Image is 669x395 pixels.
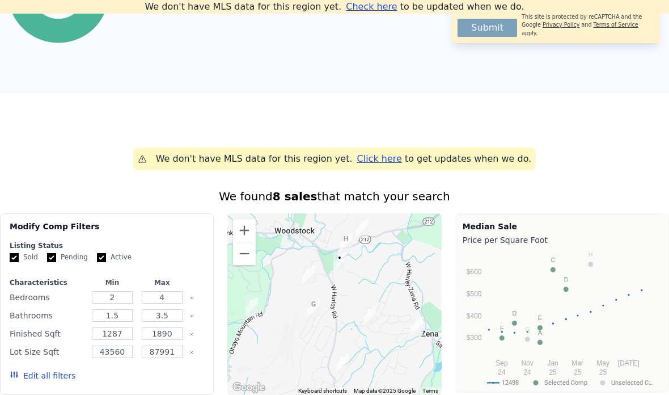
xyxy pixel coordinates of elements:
label: Sold [10,253,38,262]
button: Clear [189,332,194,337]
button: Clear [189,296,194,300]
text: 24 [498,368,506,376]
text: F [500,325,504,331]
button: Zoom in [233,219,256,242]
div: 328 Ohayo Mountain Rd [241,293,262,321]
div: 59 Tanglewood Rd [332,349,353,377]
text: Jan [547,359,558,367]
label: Pending [47,253,88,262]
text: 25 [574,368,582,376]
div: Bathrooms [10,308,85,323]
button: Edit all filters [10,370,75,381]
div: Min [90,278,135,287]
div: This site is protected by reCAPTCHA and the Google and apply. [522,13,654,37]
text: $500 [466,290,481,298]
div: 74 Witchtree Rd [359,302,380,330]
strong: 8 sales [273,190,317,203]
text: G [525,326,530,333]
a: Privacy Policy [543,22,579,28]
div: to get updates when we do. [357,152,532,166]
div: Lot Size Sqft [10,344,85,360]
span: Map data ©2025 Google [354,388,416,394]
text: May [596,359,609,367]
text: B [564,276,568,283]
div: Price per Square Foot [463,232,662,248]
text: C [551,257,555,263]
img: Google [230,380,268,395]
a: Open this area in Google Maps (opens a new window) [230,380,268,395]
svg: A chart. [463,248,662,390]
text: E [537,314,541,321]
a: Terms of Service [594,22,638,28]
text: $300 [466,334,481,342]
div: 27 Arnold Dr [303,294,324,322]
text: Selected Comp [544,379,587,386]
text: A [537,329,542,336]
text: Unselected C… [611,379,653,386]
div: We don't have MLS data for this region yet. [156,152,353,166]
div: Bedrooms [10,289,85,305]
text: Mar [571,359,583,367]
input: Active [97,253,106,262]
text: 24 [523,368,531,376]
div: Characteristics [10,278,85,287]
input: Sold [10,253,19,262]
text: 25 [549,368,557,376]
text: Sep [496,359,508,367]
text: Nov [521,359,533,367]
button: Clear [189,350,194,355]
div: 78 Vandebogart Rd [406,312,427,341]
text: $600 [466,268,481,276]
div: Median Sale [463,221,662,232]
span: Click here [357,153,402,164]
div: Max [139,278,185,287]
div: Listing Status [10,241,204,250]
a: Terms (opens in new tab) [422,388,438,394]
div: 64 Country Club Ln [298,261,319,289]
label: Active [97,253,132,262]
div: 2571 Route 212 [335,229,357,257]
span: Check here [346,1,397,12]
text: D [512,310,516,317]
text: 12498 [502,379,519,386]
text: 25 [599,368,607,376]
button: Zoom out [233,242,256,265]
div: Finished Sqft [10,326,85,342]
text: [DATE] [617,359,639,367]
input: Pending [47,253,56,262]
text: H [588,251,592,258]
div: 2492 Route 212 [352,214,373,242]
div: 94 Chestnut Hill Rd [329,247,350,276]
button: Keyboard shortcuts [298,387,347,395]
button: Clear [189,314,194,318]
text: $400 [466,312,481,320]
button: Submit [458,18,517,36]
div: Modify Comp Filters [10,221,204,241]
